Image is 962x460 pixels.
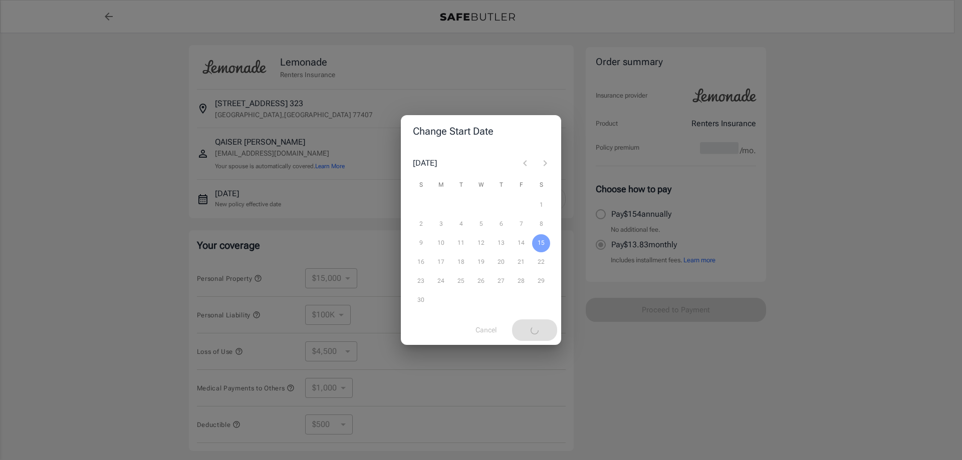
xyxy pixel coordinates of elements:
div: [DATE] [413,157,437,169]
span: Thursday [492,175,510,195]
h2: Change Start Date [401,115,561,147]
span: Sunday [412,175,430,195]
span: Friday [512,175,530,195]
span: Wednesday [472,175,490,195]
span: Tuesday [452,175,470,195]
span: Monday [432,175,450,195]
span: Saturday [532,175,550,195]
